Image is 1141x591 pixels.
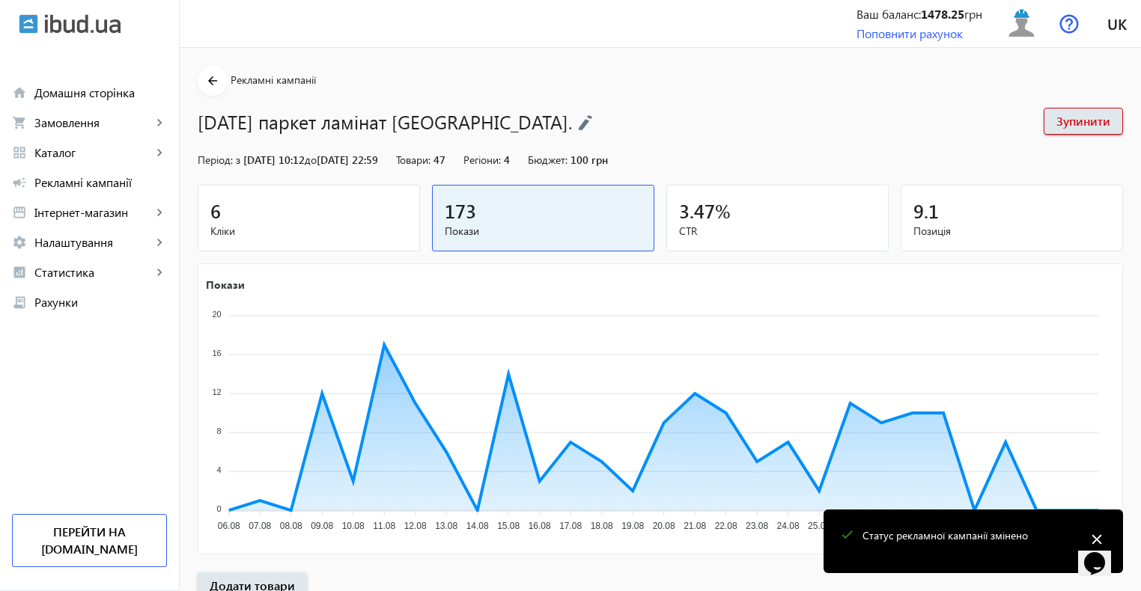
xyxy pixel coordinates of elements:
[913,198,939,223] span: 9.1
[1107,14,1127,33] span: uk
[1086,528,1108,551] mat-icon: close
[12,235,27,250] mat-icon: settings
[463,153,501,167] span: Регіони:
[342,521,365,531] tspan: 10.08
[862,527,1077,543] p: Статус рекламної кампанії змінено
[152,265,167,280] mat-icon: keyboard_arrow_right
[856,25,963,41] a: Поповнити рахунок
[212,388,221,396] tspan: 12
[808,521,830,531] tspan: 25.08
[559,521,582,531] tspan: 17.08
[305,153,317,167] span: до
[591,521,613,531] tspan: 18.08
[921,6,964,22] b: 1478.25
[445,224,642,239] span: Покази
[34,175,167,190] span: Рекламні кампанії
[210,198,221,223] span: 6
[34,145,152,160] span: Каталог
[684,521,706,531] tspan: 21.08
[212,309,221,318] tspan: 20
[249,521,271,531] tspan: 07.08
[12,295,27,310] mat-icon: receipt_long
[198,153,240,167] span: Період: з
[12,265,27,280] mat-icon: analytics
[198,108,1029,135] h1: [DATE] паркет ламінат [GEOGRAPHIC_DATA].
[231,73,316,87] span: Рекламні кампанії
[152,205,167,220] mat-icon: keyboard_arrow_right
[746,521,768,531] tspan: 23.08
[396,153,430,167] span: Товари:
[12,205,27,220] mat-icon: storefront
[913,224,1110,239] span: Позиція
[212,348,221,357] tspan: 16
[217,465,222,474] tspan: 4
[504,153,510,167] span: 4
[679,224,876,239] span: CTR
[529,521,551,531] tspan: 16.08
[34,235,152,250] span: Налаштування
[12,115,27,130] mat-icon: shopping_cart
[280,521,302,531] tspan: 08.08
[528,153,568,167] span: Бюджет:
[621,521,644,531] tspan: 19.08
[243,153,378,167] span: [DATE] 10:12 [DATE] 22:59
[1044,108,1123,135] button: Зупинити
[837,525,856,545] mat-icon: check
[856,6,982,22] div: Ваш баланс: грн
[34,265,152,280] span: Статистика
[206,277,245,291] text: Покази
[45,14,121,34] img: ibud_text.svg
[12,85,27,100] mat-icon: home
[152,145,167,160] mat-icon: keyboard_arrow_right
[217,426,222,435] tspan: 8
[218,521,240,531] tspan: 06.08
[433,153,445,167] span: 47
[204,72,222,91] mat-icon: arrow_back
[34,115,152,130] span: Замовлення
[715,521,737,531] tspan: 22.08
[466,521,489,531] tspan: 14.08
[653,521,675,531] tspan: 20.08
[34,205,152,220] span: Інтернет-магазин
[570,153,608,167] span: 100 грн
[445,198,476,223] span: 173
[373,521,395,531] tspan: 11.08
[1056,113,1110,129] span: Зупинити
[19,14,38,34] img: ibud.svg
[1078,531,1126,576] iframe: chat widget
[217,504,222,513] tspan: 0
[210,224,407,239] span: Кліки
[12,175,27,190] mat-icon: campaign
[777,521,800,531] tspan: 24.08
[1005,7,1038,40] img: user.svg
[679,198,715,223] span: 3.47
[311,521,333,531] tspan: 09.08
[715,198,731,223] span: %
[404,521,427,531] tspan: 12.08
[12,514,167,567] a: Перейти на [DOMAIN_NAME]
[1059,14,1079,34] img: help.svg
[34,295,167,310] span: Рахунки
[12,145,27,160] mat-icon: grid_view
[497,521,520,531] tspan: 15.08
[152,115,167,130] mat-icon: keyboard_arrow_right
[34,85,167,100] span: Домашня сторінка
[152,235,167,250] mat-icon: keyboard_arrow_right
[435,521,457,531] tspan: 13.08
